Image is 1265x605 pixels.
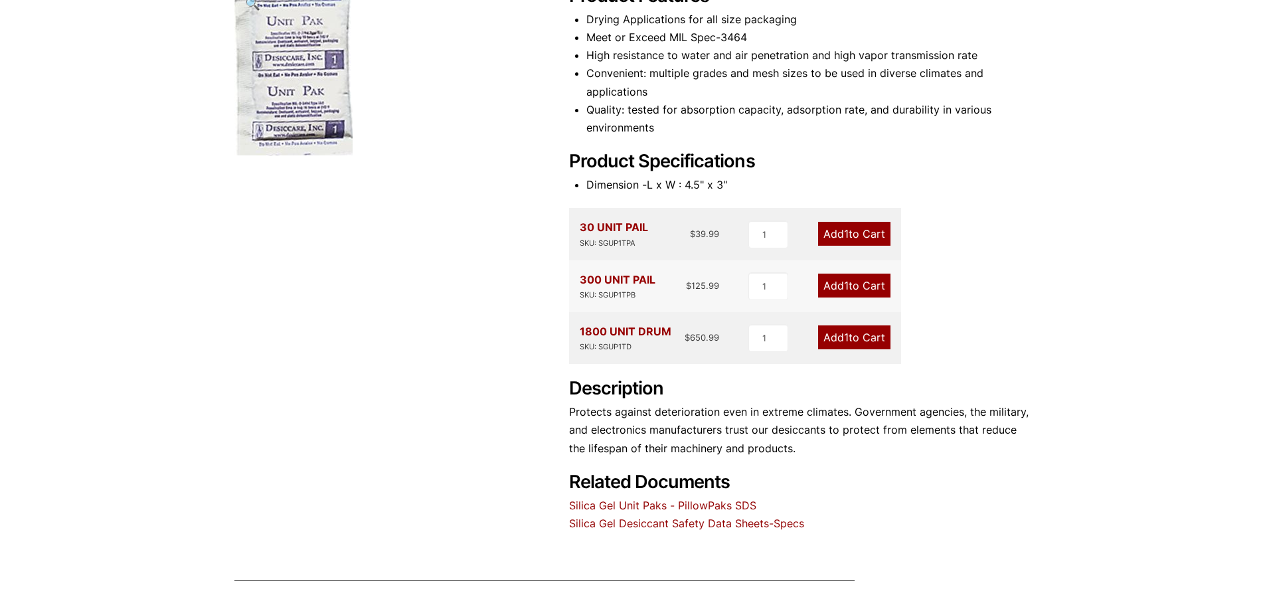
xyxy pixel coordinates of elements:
li: Drying Applications for all size packaging [586,11,1031,29]
div: SKU: SGUP1TPA [580,237,648,250]
a: Silica Gel Desiccant Safety Data Sheets-Specs [569,517,804,530]
li: High resistance to water and air penetration and high vapor transmission rate [586,46,1031,64]
h2: Description [569,378,1031,400]
span: $ [685,332,690,343]
span: 1 [844,331,849,344]
a: Add1to Cart [818,274,890,298]
span: $ [690,228,695,239]
div: 300 UNIT PAIL [580,271,655,302]
div: SKU: SGUP1TPB [580,289,655,302]
li: Quality: tested for absorption capacity, adsorption rate, and durability in various environments [586,101,1031,137]
div: SKU: SGUP1TD [580,341,671,353]
div: 1800 UNIT DRUM [580,323,671,353]
div: 30 UNIT PAIL [580,218,648,249]
span: 1 [844,279,849,292]
p: Protects against deterioration even in extreme climates. Government agencies, the military, and e... [569,403,1031,458]
li: Convenient: multiple grades and mesh sizes to be used in diverse climates and applications [586,64,1031,100]
span: 1 [844,227,849,240]
bdi: 39.99 [690,228,719,239]
a: Add1to Cart [818,325,890,349]
bdi: 650.99 [685,332,719,343]
a: Add1to Cart [818,222,890,246]
span: $ [686,280,691,291]
li: Dimension -L x W : 4.5" x 3" [586,176,1031,194]
h2: Product Specifications [569,151,1031,173]
a: Silica Gel Unit Paks - PillowPaks SDS [569,499,756,512]
li: Meet or Exceed MIL Spec-3464 [586,29,1031,46]
bdi: 125.99 [686,280,719,291]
